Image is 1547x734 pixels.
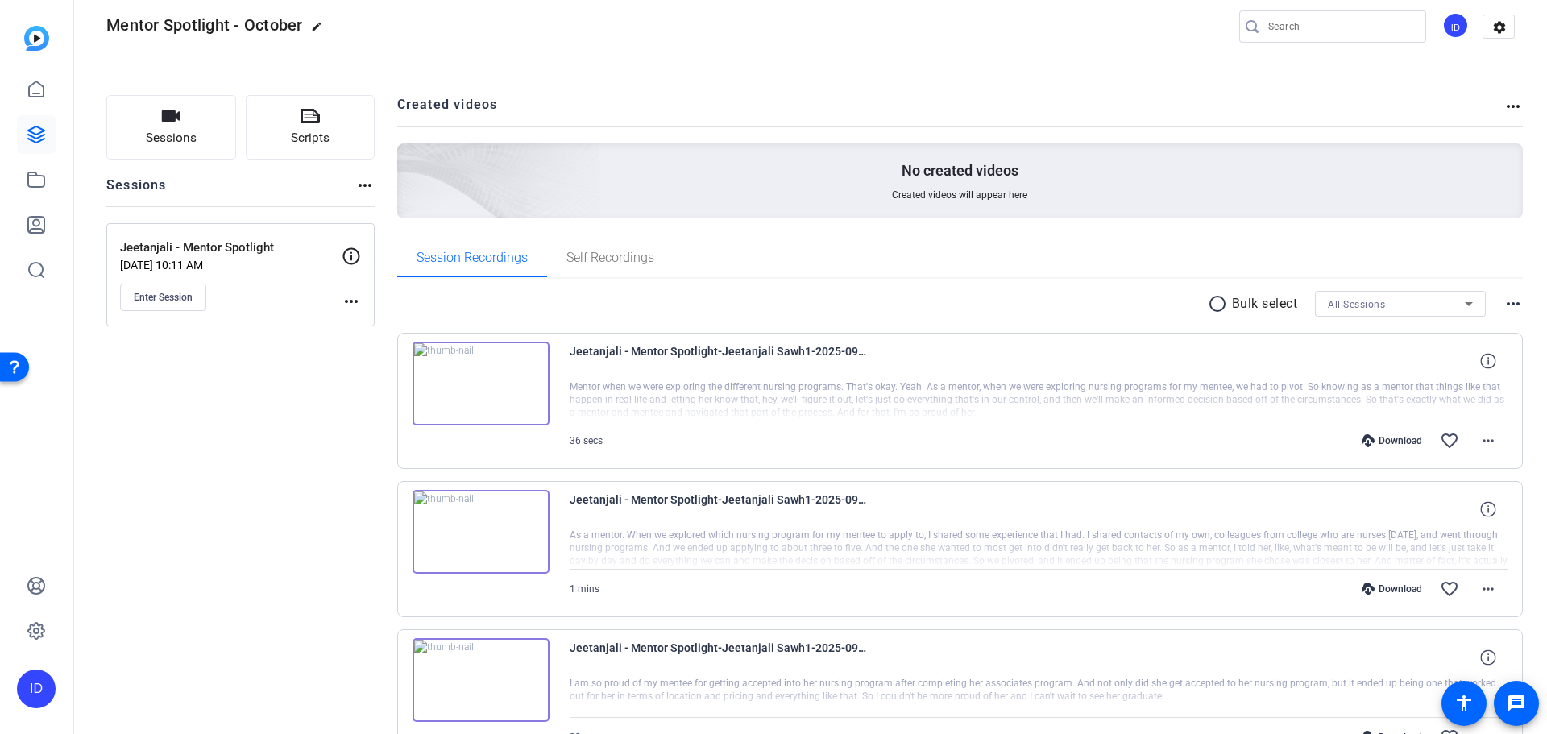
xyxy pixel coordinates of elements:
[1442,12,1469,39] div: ID
[570,638,868,677] span: Jeetanjali - Mentor Spotlight-Jeetanjali Sawh1-2025-09-30-12-15-38-275-0
[1454,694,1474,713] mat-icon: accessibility
[311,21,330,40] mat-icon: edit
[291,129,330,147] span: Scripts
[1483,15,1516,39] mat-icon: settings
[146,129,197,147] span: Sessions
[570,342,868,380] span: Jeetanjali - Mentor Spotlight-Jeetanjali Sawh1-2025-09-30-12-17-45-964-0
[24,26,49,51] img: blue-gradient.svg
[342,292,361,311] mat-icon: more_horiz
[1268,17,1413,36] input: Search
[106,95,236,160] button: Sessions
[1507,694,1526,713] mat-icon: message
[17,670,56,708] div: ID
[570,435,603,446] span: 36 secs
[120,259,342,272] p: [DATE] 10:11 AM
[120,284,206,311] button: Enter Session
[1503,97,1523,116] mat-icon: more_horiz
[1354,434,1430,447] div: Download
[413,342,550,425] img: thumb-nail
[566,251,654,264] span: Self Recordings
[413,490,550,574] img: thumb-nail
[106,176,167,206] h2: Sessions
[892,189,1027,201] span: Created videos will appear here
[902,161,1018,180] p: No created videos
[413,638,550,722] img: thumb-nail
[355,176,375,195] mat-icon: more_horiz
[1232,294,1298,313] p: Bulk select
[570,583,599,595] span: 1 mins
[1479,579,1498,599] mat-icon: more_horiz
[1479,431,1498,450] mat-icon: more_horiz
[570,490,868,529] span: Jeetanjali - Mentor Spotlight-Jeetanjali Sawh1-2025-09-30-12-16-31-041-0
[1354,583,1430,595] div: Download
[1440,431,1459,450] mat-icon: favorite_border
[134,291,193,304] span: Enter Session
[417,251,528,264] span: Session Recordings
[106,15,303,35] span: Mentor Spotlight - October
[246,95,375,160] button: Scripts
[1440,579,1459,599] mat-icon: favorite_border
[397,95,1504,126] h2: Created videos
[120,238,342,257] p: Jeetanjali - Mentor Spotlight
[1208,294,1232,313] mat-icon: radio_button_unchecked
[1503,294,1523,313] mat-icon: more_horiz
[1328,299,1385,310] span: All Sessions
[1442,12,1470,40] ngx-avatar: Itzel Delgado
